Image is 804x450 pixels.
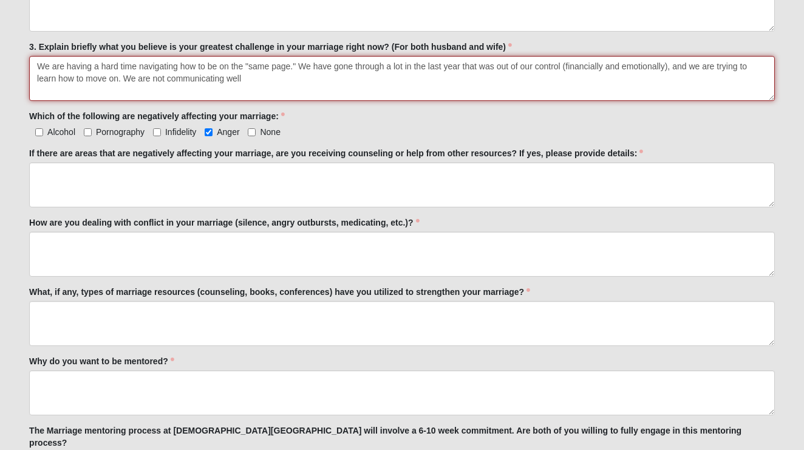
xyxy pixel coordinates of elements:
span: Pornography [96,127,145,137]
label: The Marriage mentoring process at [DEMOGRAPHIC_DATA][GEOGRAPHIC_DATA] will involve a 6-10 week co... [29,424,775,449]
input: Infidelity [153,128,161,136]
span: None [260,127,280,137]
span: Infidelity [165,127,196,137]
input: None [248,128,256,136]
span: Anger [217,127,239,137]
label: 3. Explain briefly what you believe is your greatest challenge in your marriage right now? (For b... [29,41,512,53]
input: Alcohol [35,128,43,136]
label: How are you dealing with conflict in your marriage (silence, angry outbursts, medicating, etc.)? [29,216,419,229]
span: Alcohol [47,127,75,137]
label: What, if any, types of marriage resources (counseling, books, conferences) have you utilized to s... [29,286,530,298]
input: Pornography [84,128,92,136]
input: Anger [205,128,213,136]
label: Why do you want to be mentored? [29,355,174,367]
label: If there are areas that are negatively affecting your marriage, are you receiving counseling or h... [29,147,643,159]
label: Which of the following are negatively affecting your marriage: [29,110,285,122]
